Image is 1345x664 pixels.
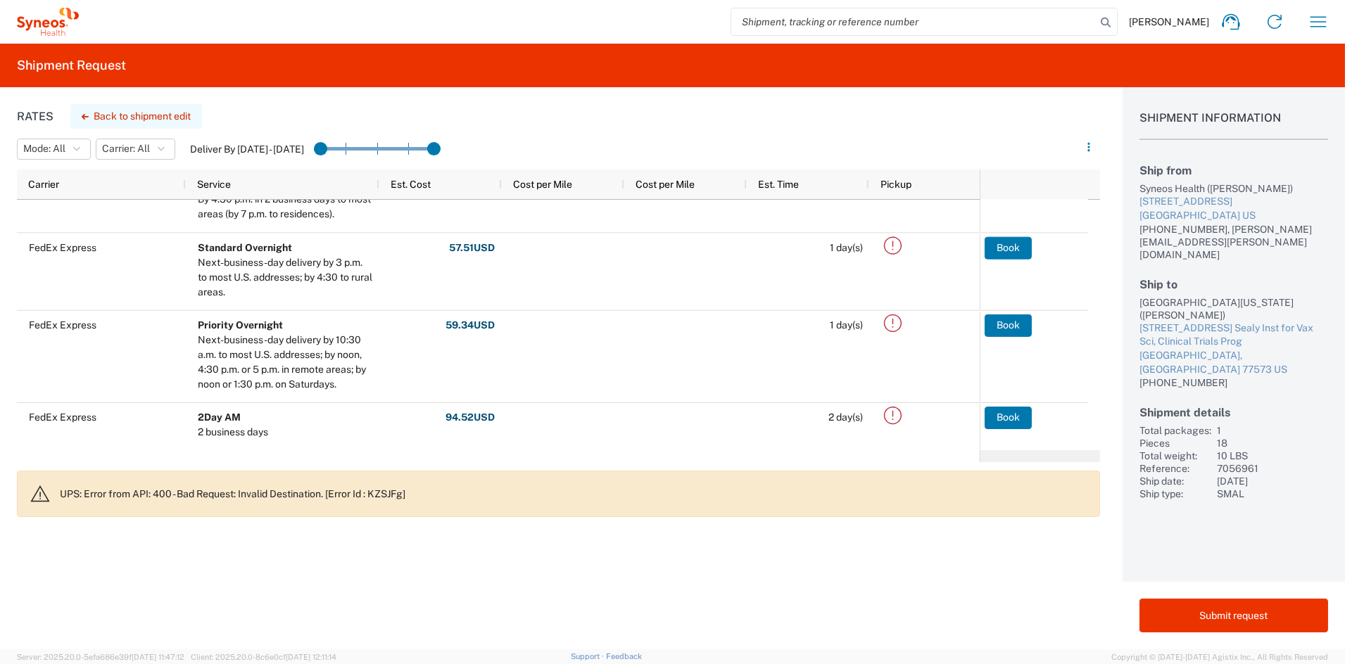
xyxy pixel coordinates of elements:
span: Est. Cost [391,179,431,190]
button: Book [985,236,1032,259]
div: [DATE] [1217,475,1328,487]
button: 59.34USD [445,314,495,336]
div: [PHONE_NUMBER], [PERSON_NAME][EMAIL_ADDRESS][PERSON_NAME][DOMAIN_NAME] [1139,223,1328,261]
button: Book [985,407,1032,429]
button: 57.51USD [448,236,495,259]
span: FedEx Express [29,242,96,253]
label: Deliver By [DATE] - [DATE] [190,143,304,155]
div: Total weight: [1139,449,1211,462]
div: [GEOGRAPHIC_DATA][US_STATE] ([PERSON_NAME]) [1139,296,1328,321]
h1: Rates [17,110,53,123]
strong: 59.34 USD [446,319,495,332]
div: 10 LBS [1217,449,1328,462]
div: [STREET_ADDRESS] Sealy Inst for Vax Sci, Clinical Trials Prog [1139,321,1328,349]
button: Back to shipment edit [70,104,202,129]
span: [DATE] 12:11:14 [286,653,336,661]
button: 94.52USD [445,407,495,429]
h2: Shipment Request [17,57,126,74]
span: Carrier [28,179,59,190]
b: 2Day AM [198,411,241,423]
button: Carrier: All [96,139,175,160]
p: UPS: Error from API: 400 - Bad Request: Invalid Destination. [Error Id : KZSJFg] [60,487,1088,500]
span: FedEx Express [29,319,96,331]
a: Support [571,652,606,660]
div: SMAL [1217,487,1328,500]
span: FedEx Express [29,411,96,423]
div: By 4:30 p.m. in 2 business days to most areas (by 7 p.m. to residences). [198,192,373,222]
div: Next-business-day delivery by 10:30 a.m. to most U.S. addresses; by noon, 4:30 p.m. or 5 p.m. in ... [198,333,373,392]
h2: Shipment details [1139,406,1328,419]
a: [STREET_ADDRESS] Sealy Inst for Vax Sci, Clinical Trials Prog[GEOGRAPHIC_DATA], [GEOGRAPHIC_DATA]... [1139,321,1328,376]
strong: 94.52 USD [446,411,495,424]
span: Client: 2025.20.0-8c6e0cf [191,653,336,661]
span: Pickup [880,179,911,190]
span: 1 day(s) [830,242,863,253]
h1: Shipment Information [1139,111,1328,140]
h2: Ship from [1139,164,1328,177]
span: Cost per Mile [636,179,695,190]
input: Shipment, tracking or reference number [731,8,1096,35]
div: Next-business-day delivery by 3 p.m. to most U.S. addresses; by 4:30 to rural areas. [198,255,373,300]
div: Total packages: [1139,424,1211,437]
span: Cost per Mile [513,179,572,190]
strong: 57.51 USD [449,241,495,255]
span: 1 day(s) [830,319,863,331]
div: 18 [1217,437,1328,449]
div: [GEOGRAPHIC_DATA], [GEOGRAPHIC_DATA] 77573 US [1139,349,1328,376]
a: [STREET_ADDRESS][GEOGRAPHIC_DATA] US [1139,195,1328,222]
div: 7056961 [1217,462,1328,475]
div: [GEOGRAPHIC_DATA] US [1139,209,1328,223]
span: [DATE] 11:47:12 [132,653,184,661]
span: Service [197,179,231,190]
h2: Ship to [1139,278,1328,291]
b: Standard Overnight [198,242,292,253]
span: Est. Time [758,179,799,190]
span: Mode: All [23,142,65,155]
button: Book [985,314,1032,336]
span: Carrier: All [102,142,150,155]
div: Syneos Health ([PERSON_NAME]) [1139,182,1328,195]
span: 2 day(s) [828,411,863,423]
button: Mode: All [17,139,91,160]
div: [PHONE_NUMBER] [1139,376,1328,389]
div: Ship date: [1139,475,1211,487]
div: Ship type: [1139,487,1211,500]
div: Reference: [1139,462,1211,475]
div: 2 business days [198,425,268,440]
span: Copyright © [DATE]-[DATE] Agistix Inc., All Rights Reserved [1111,651,1328,663]
span: [PERSON_NAME] [1129,15,1209,28]
div: [STREET_ADDRESS] [1139,195,1328,209]
a: Feedback [606,652,642,660]
b: Priority Overnight [198,319,283,331]
span: Server: 2025.20.0-5efa686e39f [17,653,184,661]
div: Pieces [1139,437,1211,449]
button: Submit request [1139,599,1328,632]
div: 1 [1217,424,1328,437]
